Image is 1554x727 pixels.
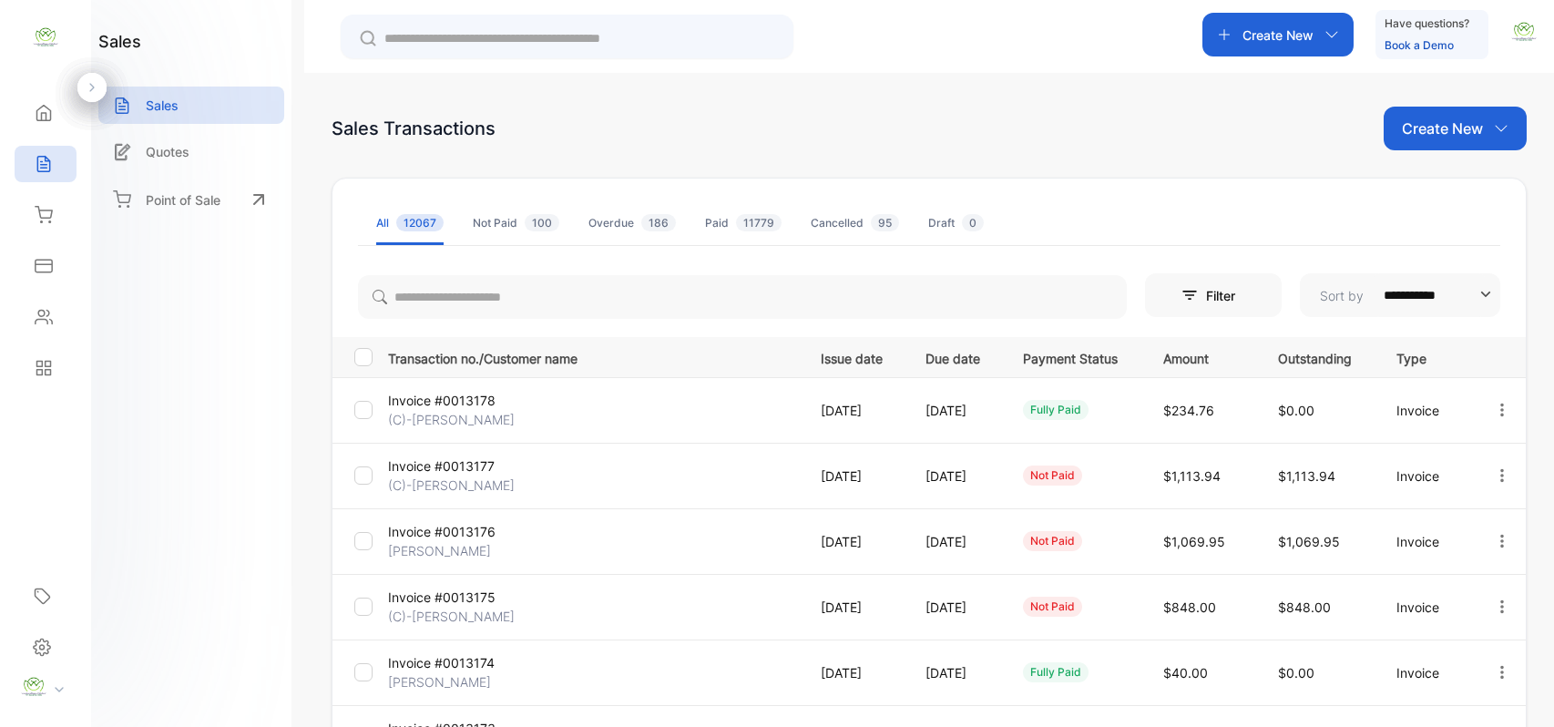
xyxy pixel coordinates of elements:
div: Not Paid [473,215,559,231]
p: Point of Sale [146,190,220,210]
p: Invoice #0013174 [388,653,525,672]
p: Invoice #0013175 [388,588,525,607]
div: Overdue [588,215,676,231]
p: [DATE] [925,532,986,551]
span: $1,113.94 [1278,468,1335,484]
a: Book a Demo [1385,38,1454,52]
span: $234.76 [1163,403,1214,418]
span: 0 [962,214,984,231]
button: Sort by [1300,273,1500,317]
p: Invoice [1396,401,1456,420]
span: 12067 [396,214,444,231]
p: [DATE] [821,532,889,551]
span: 95 [871,214,899,231]
p: Due date [925,345,986,368]
div: All [376,215,444,231]
p: [PERSON_NAME] [388,672,525,691]
p: Sort by [1320,286,1364,305]
p: [DATE] [821,598,889,617]
p: Invoice #0013178 [388,391,525,410]
p: [DATE] [925,663,986,682]
span: $1,069.95 [1278,534,1340,549]
p: Create New [1402,118,1483,139]
p: (C)-[PERSON_NAME] [388,410,525,429]
span: $40.00 [1163,665,1208,681]
a: Sales [98,87,284,124]
p: (C)-[PERSON_NAME] [388,607,525,626]
p: Amount [1163,345,1241,368]
div: not paid [1023,531,1082,551]
p: [DATE] [821,663,889,682]
p: Issue date [821,345,889,368]
p: [DATE] [925,466,986,486]
div: not paid [1023,597,1082,617]
p: Have questions? [1385,15,1469,33]
h1: sales [98,29,141,54]
span: 186 [641,214,676,231]
img: profile [20,673,47,701]
p: Invoice [1396,598,1456,617]
p: (C)-[PERSON_NAME] [388,476,525,495]
span: $848.00 [1278,599,1331,615]
span: $1,113.94 [1163,468,1221,484]
iframe: LiveChat chat widget [1477,650,1554,727]
span: $0.00 [1278,665,1314,681]
p: Invoice #0013177 [388,456,525,476]
a: Quotes [98,133,284,170]
p: Invoice [1396,466,1456,486]
button: Create New [1384,107,1527,150]
div: not paid [1023,466,1082,486]
p: Outstanding [1278,345,1358,368]
p: [DATE] [925,401,986,420]
div: Sales Transactions [332,115,496,142]
p: Invoice [1396,663,1456,682]
span: 11779 [736,214,782,231]
span: $848.00 [1163,599,1216,615]
p: Invoice [1396,532,1456,551]
div: Paid [705,215,782,231]
img: logo [32,24,59,51]
p: [DATE] [925,598,986,617]
span: $0.00 [1278,403,1314,418]
p: Quotes [146,142,189,161]
p: Sales [146,96,179,115]
div: fully paid [1023,662,1089,682]
p: Payment Status [1023,345,1126,368]
div: Cancelled [811,215,899,231]
span: 100 [525,214,559,231]
span: $1,069.95 [1163,534,1225,549]
button: avatar [1510,13,1538,56]
button: Create New [1202,13,1354,56]
p: [DATE] [821,466,889,486]
div: Draft [928,215,984,231]
a: Point of Sale [98,179,284,220]
div: fully paid [1023,400,1089,420]
p: Invoice #0013176 [388,522,525,541]
p: [DATE] [821,401,889,420]
p: Transaction no./Customer name [388,345,798,368]
p: [PERSON_NAME] [388,541,525,560]
p: Type [1396,345,1456,368]
img: avatar [1510,18,1538,46]
p: Create New [1242,26,1314,45]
